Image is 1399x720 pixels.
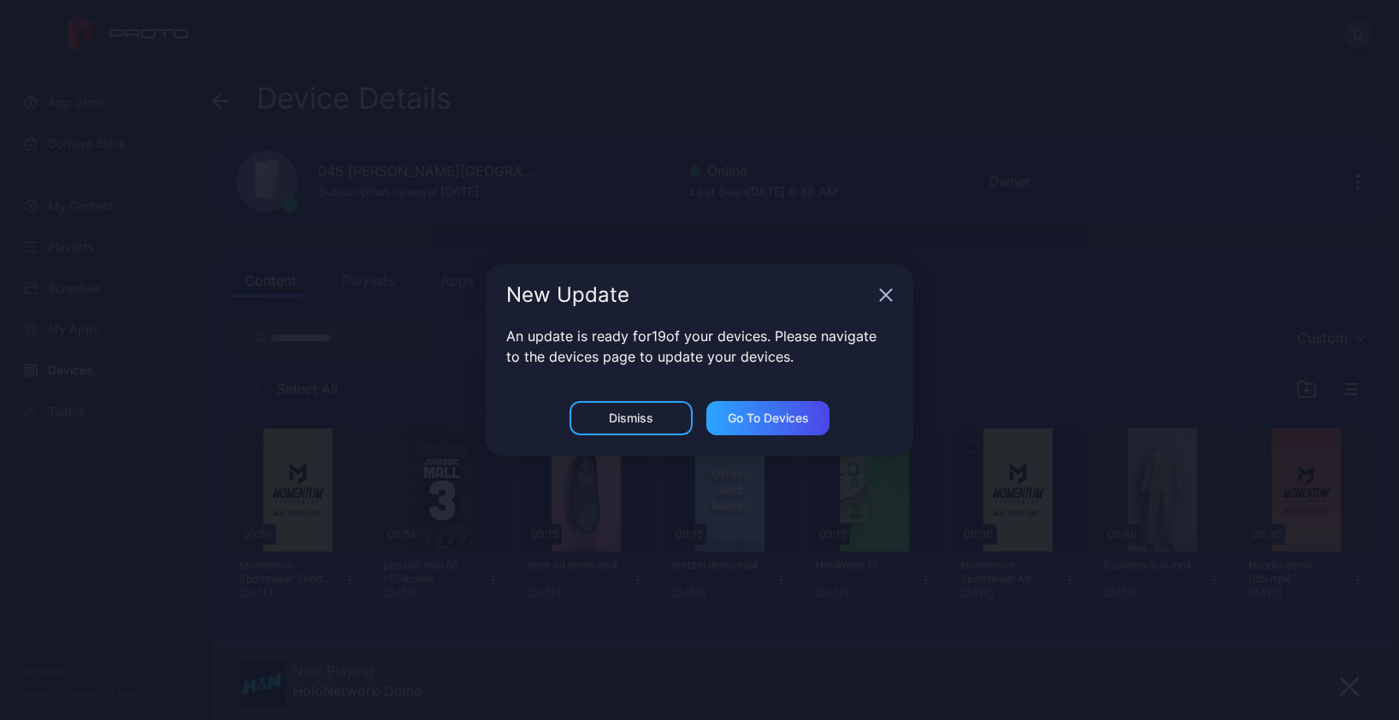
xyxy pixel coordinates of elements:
div: Dismiss [609,411,653,425]
div: New Update [506,285,872,305]
button: Go to devices [706,401,829,435]
p: An update is ready for 19 of your devices. Please navigate to the devices page to update your dev... [506,326,893,367]
button: Dismiss [570,401,693,435]
div: Go to devices [728,411,809,425]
